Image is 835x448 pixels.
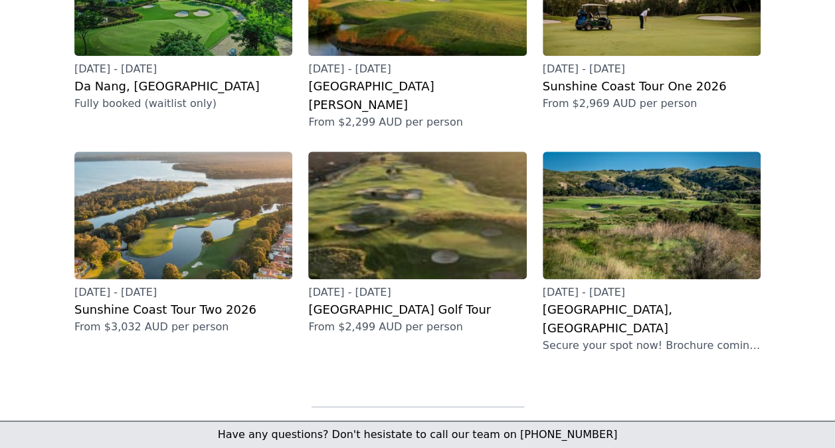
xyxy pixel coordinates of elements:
[543,300,761,338] h2: [GEOGRAPHIC_DATA], [GEOGRAPHIC_DATA]
[308,77,526,114] h2: [GEOGRAPHIC_DATA][PERSON_NAME]
[308,300,526,319] h2: [GEOGRAPHIC_DATA] Golf Tour
[74,300,292,319] h2: Sunshine Coast Tour Two 2026
[308,114,526,130] p: From $2,299 AUD per person
[74,77,292,96] h2: Da Nang, [GEOGRAPHIC_DATA]
[74,152,292,335] a: [DATE] - [DATE]Sunshine Coast Tour Two 2026From $3,032 AUD per person
[308,152,526,335] a: [DATE] - [DATE][GEOGRAPHIC_DATA] Golf TourFrom $2,499 AUD per person
[74,61,292,77] p: [DATE] - [DATE]
[74,96,292,112] p: Fully booked (waitlist only)
[74,319,292,335] p: From $3,032 AUD per person
[543,77,761,96] h2: Sunshine Coast Tour One 2026
[308,284,526,300] p: [DATE] - [DATE]
[543,338,761,354] p: Secure your spot now! Brochure coming soon
[543,96,761,112] p: From $2,969 AUD per person
[543,152,761,354] a: [DATE] - [DATE][GEOGRAPHIC_DATA], [GEOGRAPHIC_DATA]Secure your spot now! Brochure coming soon
[308,319,526,335] p: From $2,499 AUD per person
[543,284,761,300] p: [DATE] - [DATE]
[74,284,292,300] p: [DATE] - [DATE]
[543,61,761,77] p: [DATE] - [DATE]
[308,61,526,77] p: [DATE] - [DATE]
